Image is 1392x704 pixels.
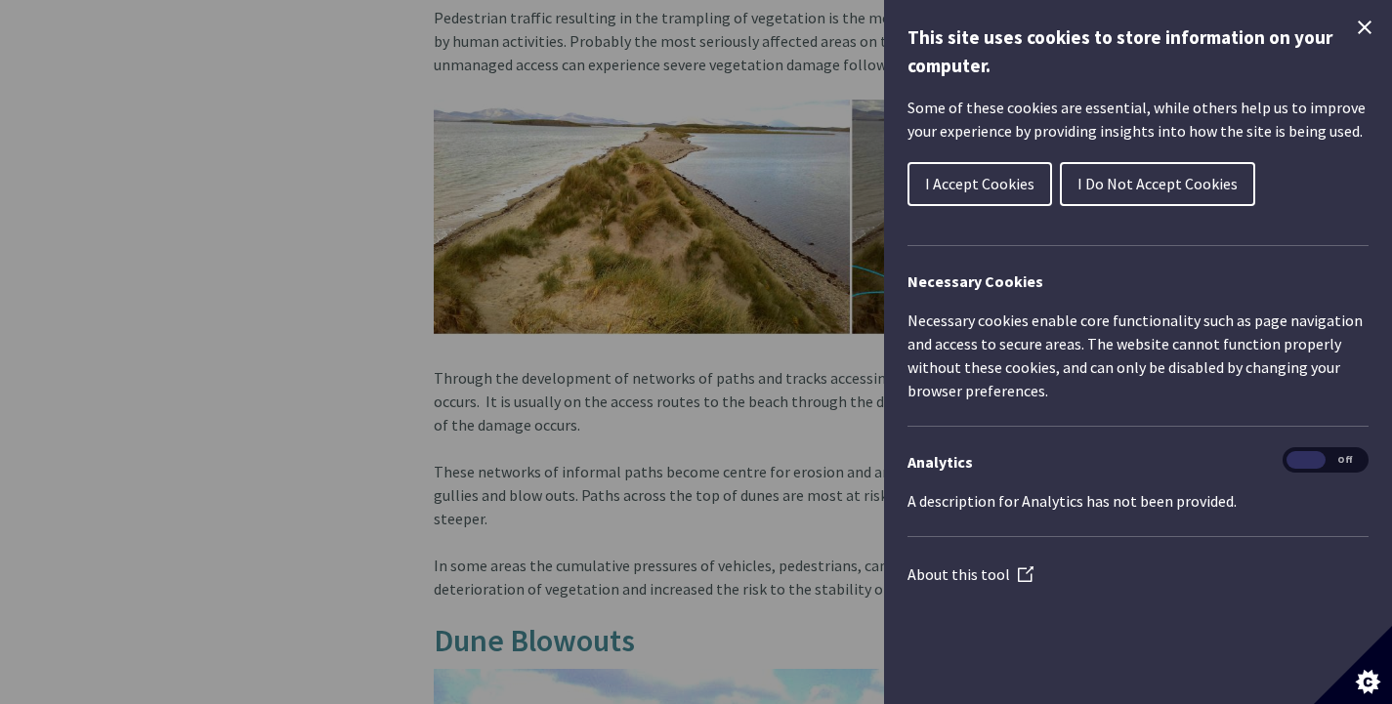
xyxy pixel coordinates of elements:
[1353,16,1376,39] button: Close Cookie Control
[907,23,1369,80] h1: This site uses cookies to store information on your computer.
[907,564,1033,584] a: About this tool
[1077,174,1238,193] span: I Do Not Accept Cookies
[1060,162,1255,206] button: I Do Not Accept Cookies
[925,174,1034,193] span: I Accept Cookies
[907,450,1369,474] h3: Analytics
[907,489,1369,513] p: A description for Analytics has not been provided.
[1287,451,1326,470] span: On
[907,269,1369,293] h2: Necessary Cookies
[907,162,1052,206] button: I Accept Cookies
[907,309,1369,402] p: Necessary cookies enable core functionality such as page navigation and access to secure areas. T...
[1326,451,1365,470] span: Off
[1314,626,1392,704] button: Set cookie preferences
[907,96,1369,143] p: Some of these cookies are essential, while others help us to improve your experience by providing...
